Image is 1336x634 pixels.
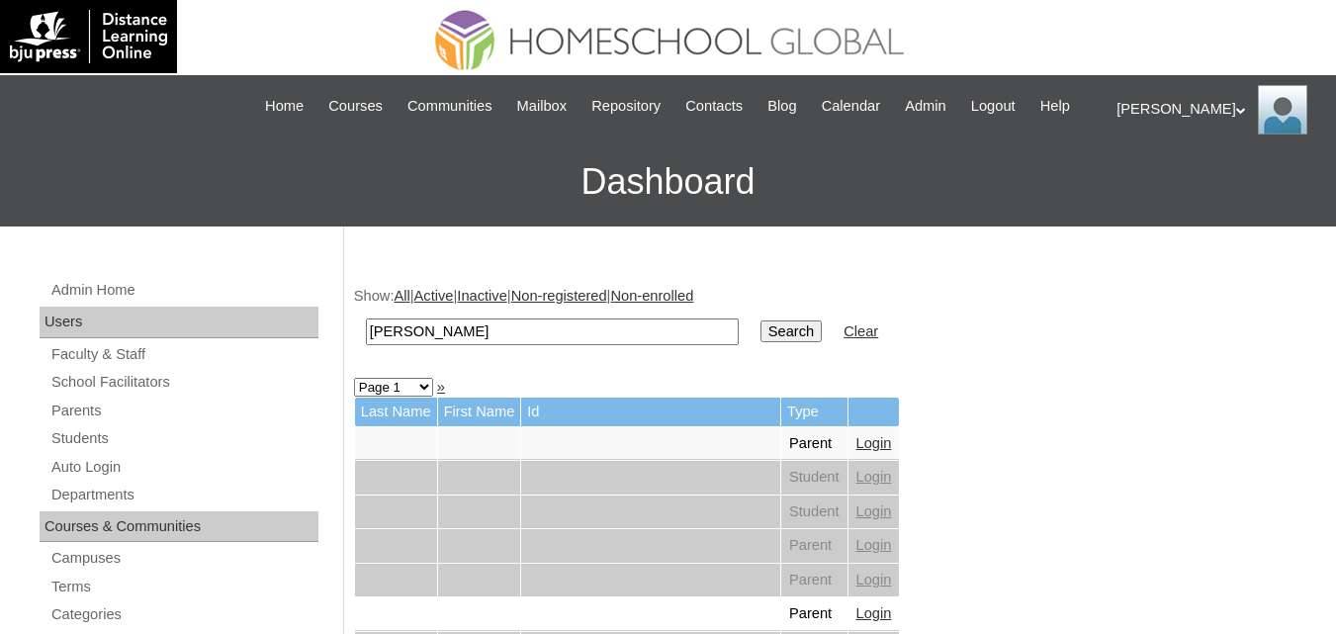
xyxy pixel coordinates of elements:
a: Calendar [812,95,890,118]
a: Students [49,426,318,451]
a: Help [1030,95,1080,118]
div: Users [40,307,318,338]
a: Mailbox [507,95,578,118]
td: Student [781,496,847,529]
a: Login [856,435,892,451]
img: Ariane Ebuen [1258,85,1307,135]
div: Show: | | | | [354,286,1316,356]
input: Search [760,320,822,342]
a: Inactive [457,288,507,304]
td: Id [521,398,780,426]
td: Parent [781,427,847,461]
a: Categories [49,602,318,627]
img: logo-white.png [10,10,167,63]
span: Admin [905,95,946,118]
div: [PERSON_NAME] [1116,85,1316,135]
a: Home [255,95,313,118]
span: Calendar [822,95,880,118]
a: Non-registered [511,288,607,304]
div: Courses & Communities [40,511,318,543]
a: Communities [398,95,502,118]
span: Communities [407,95,492,118]
a: Blog [757,95,806,118]
a: Auto Login [49,455,318,480]
a: School Facilitators [49,370,318,395]
a: Login [856,572,892,588]
a: Login [856,537,892,553]
a: Terms [49,575,318,599]
a: Departments [49,483,318,507]
a: Courses [318,95,393,118]
input: Search [366,318,739,345]
td: Parent [781,564,847,597]
a: Campuses [49,546,318,571]
a: Faculty & Staff [49,342,318,367]
td: First Name [438,398,521,426]
h3: Dashboard [10,137,1326,226]
span: Repository [591,95,661,118]
td: Parent [781,529,847,563]
span: Logout [971,95,1016,118]
a: Clear [844,323,878,339]
td: Type [781,398,847,426]
a: Active [414,288,454,304]
a: Non-enrolled [610,288,693,304]
a: All [394,288,409,304]
a: Login [856,605,892,621]
td: Parent [781,597,847,631]
a: Logout [961,95,1025,118]
a: Contacts [675,95,753,118]
a: Admin [895,95,956,118]
a: Parents [49,399,318,423]
span: Contacts [685,95,743,118]
td: Student [781,461,847,495]
span: Help [1040,95,1070,118]
a: » [437,379,445,395]
span: Courses [328,95,383,118]
span: Blog [767,95,796,118]
span: Home [265,95,304,118]
a: Login [856,503,892,519]
a: Login [856,469,892,485]
a: Repository [581,95,670,118]
a: Admin Home [49,278,318,303]
span: Mailbox [517,95,568,118]
td: Last Name [355,398,437,426]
